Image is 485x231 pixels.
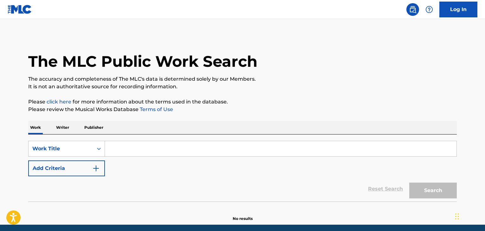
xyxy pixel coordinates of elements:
div: Help [423,3,436,16]
a: click here [47,99,71,105]
p: Please for more information about the terms used in the database. [28,98,457,106]
h1: The MLC Public Work Search [28,52,257,71]
form: Search Form [28,141,457,202]
a: Public Search [406,3,419,16]
img: help [425,6,433,13]
p: No results [233,208,253,222]
div: Work Title [32,145,89,153]
img: 9d2ae6d4665cec9f34b9.svg [92,165,100,172]
p: Writer [54,121,71,134]
p: Please review the Musical Works Database [28,106,457,113]
p: It is not an authoritative source for recording information. [28,83,457,91]
p: Publisher [82,121,105,134]
p: Work [28,121,43,134]
iframe: Chat Widget [453,201,485,231]
img: MLC Logo [8,5,32,14]
p: The accuracy and completeness of The MLC's data is determined solely by our Members. [28,75,457,83]
a: Terms of Use [139,106,173,112]
div: Drag [455,207,459,226]
button: Add Criteria [28,160,105,176]
img: search [409,6,417,13]
a: Log In [439,2,477,17]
